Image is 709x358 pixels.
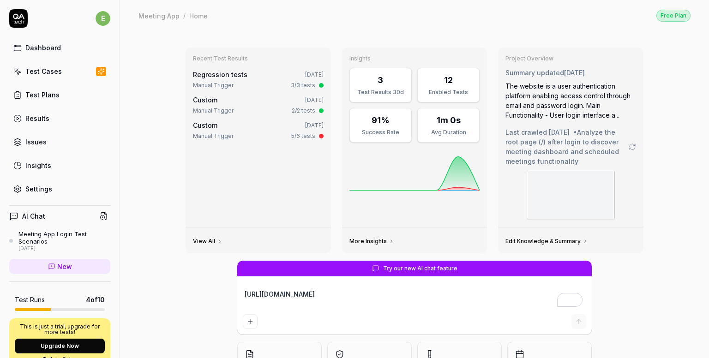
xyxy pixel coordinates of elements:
[22,211,45,221] h4: AI Chat
[25,161,51,170] div: Insights
[25,90,60,100] div: Test Plans
[57,262,72,271] span: New
[191,68,325,91] a: Regression tests[DATE]Manual Trigger3/3 tests
[656,9,691,22] button: Free Plan
[25,43,61,53] div: Dashboard
[564,69,585,77] time: [DATE]
[193,96,217,104] span: Custom
[292,107,315,115] div: 2/2 tests
[18,230,110,245] div: Meeting App Login Test Scenarios
[305,96,324,103] time: [DATE]
[96,11,110,26] span: e
[191,93,325,117] a: Custom[DATE]Manual Trigger2/2 tests
[505,55,636,62] h3: Project Overview
[193,132,234,140] div: Manual Trigger
[15,339,105,353] button: Upgrade Now
[305,71,324,78] time: [DATE]
[15,296,45,304] h5: Test Runs
[527,170,615,219] img: Screenshot
[25,113,49,123] div: Results
[505,127,629,166] span: Last crawled
[193,238,222,245] a: View All
[423,128,474,137] div: Avg Duration
[437,114,461,126] div: 1m 0s
[383,264,457,273] span: Try our new AI chat feature
[656,10,691,22] div: Free Plan
[378,74,383,86] div: 3
[193,71,247,78] a: Regression tests
[291,132,315,140] div: 5/6 tests
[355,128,406,137] div: Success Rate
[9,156,110,174] a: Insights
[183,11,186,20] div: /
[9,39,110,57] a: Dashboard
[349,55,480,62] h3: Insights
[9,133,110,151] a: Issues
[505,81,636,120] div: The website is a user authentication platform enabling access control through email and password ...
[9,259,110,274] a: New
[96,9,110,28] button: e
[25,184,52,194] div: Settings
[138,11,180,20] div: Meeting App
[349,238,394,245] a: More Insights
[9,230,110,251] a: Meeting App Login Test Scenarios[DATE]
[549,128,570,136] time: [DATE]
[9,62,110,80] a: Test Cases
[243,287,586,310] textarea: To enrich screen reader interactions, please activate Accessibility in Grammarly extension settings
[191,119,325,142] a: Custom[DATE]Manual Trigger5/6 tests
[423,88,474,96] div: Enabled Tests
[18,245,110,252] div: [DATE]
[505,69,564,77] span: Summary updated
[372,114,390,126] div: 91%
[505,238,588,245] a: Edit Knowledge & Summary
[291,81,315,89] div: 3/3 tests
[355,88,406,96] div: Test Results 30d
[193,55,324,62] h3: Recent Test Results
[193,81,234,89] div: Manual Trigger
[15,324,105,335] p: This is just a trial, upgrade for more tests!
[25,66,62,76] div: Test Cases
[9,86,110,104] a: Test Plans
[189,11,208,20] div: Home
[243,314,258,329] button: Add attachment
[86,295,105,304] span: 4 of 10
[193,121,217,129] span: Custom
[444,74,453,86] div: 12
[9,109,110,127] a: Results
[193,107,234,115] div: Manual Trigger
[25,137,47,147] div: Issues
[629,143,636,150] a: Go to crawling settings
[305,122,324,129] time: [DATE]
[9,180,110,198] a: Settings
